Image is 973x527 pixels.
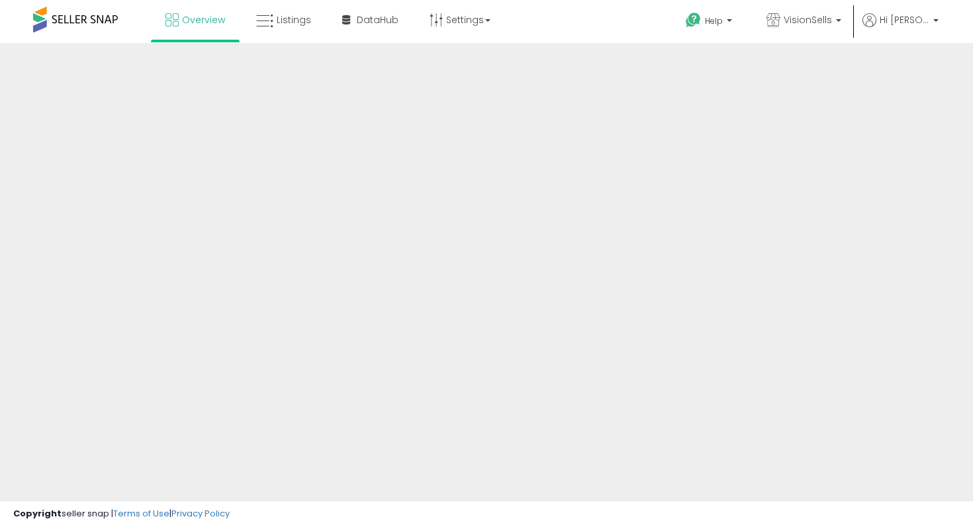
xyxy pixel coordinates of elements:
[13,508,230,520] div: seller snap | |
[675,2,745,43] a: Help
[862,13,939,43] a: Hi [PERSON_NAME]
[357,13,398,26] span: DataHub
[113,507,169,520] a: Terms of Use
[880,13,929,26] span: Hi [PERSON_NAME]
[685,12,702,28] i: Get Help
[705,15,723,26] span: Help
[171,507,230,520] a: Privacy Policy
[784,13,832,26] span: VisionSells
[13,507,62,520] strong: Copyright
[182,13,225,26] span: Overview
[277,13,311,26] span: Listings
